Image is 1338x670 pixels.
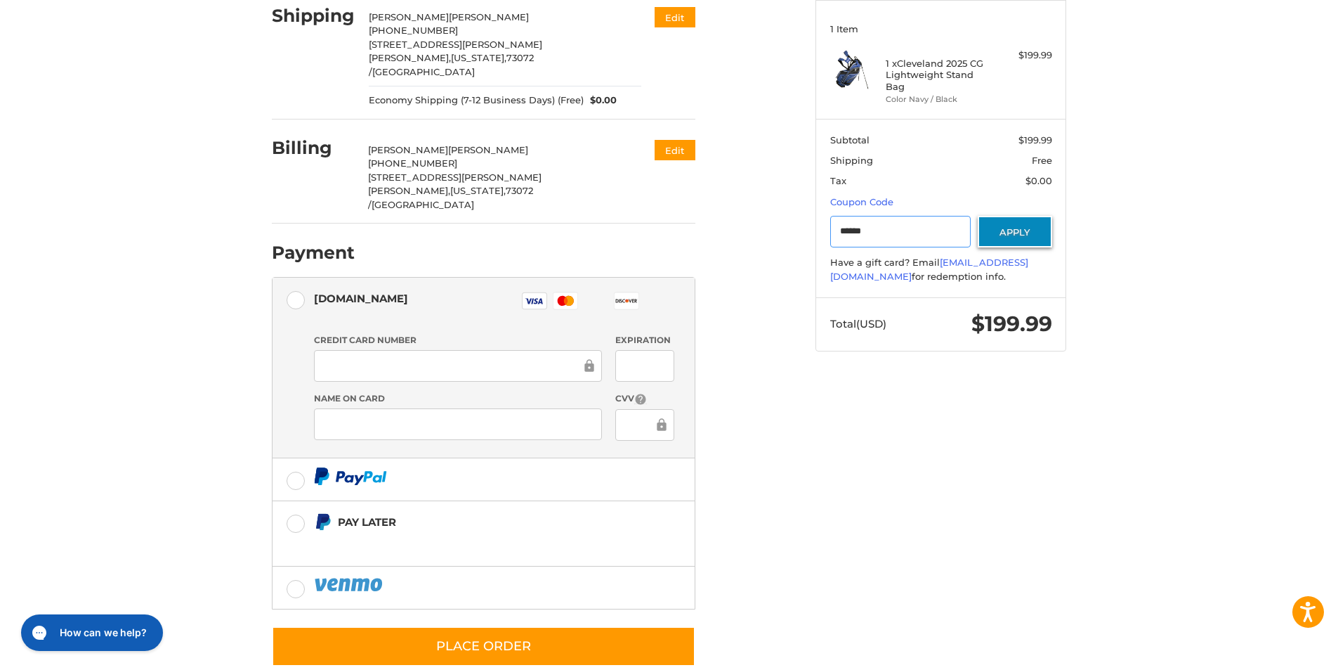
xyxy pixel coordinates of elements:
span: $0.00 [584,94,617,108]
span: [PERSON_NAME], [369,52,451,63]
span: $0.00 [1025,175,1052,186]
span: 73072 / [368,185,533,210]
span: [PERSON_NAME] [449,11,529,22]
span: [GEOGRAPHIC_DATA] [372,66,475,77]
input: Gift Certificate or Coupon Code [830,216,971,247]
iframe: Gorgias live chat messenger [14,610,167,656]
li: Color Navy / Black [886,94,993,105]
span: [PERSON_NAME], [368,185,450,196]
span: [US_STATE], [450,185,506,196]
button: Edit [655,7,695,27]
img: PayPal icon [314,576,386,593]
span: Tax [830,175,846,186]
span: 73072 / [369,52,534,77]
a: Coupon Code [830,196,893,207]
span: Free [1032,155,1052,166]
span: [PHONE_NUMBER] [368,157,457,169]
span: [US_STATE], [451,52,506,63]
div: Have a gift card? Email for redemption info. [830,256,1052,283]
h2: Billing [272,137,354,159]
label: CVV [615,392,674,406]
label: Expiration [615,334,674,347]
button: Edit [655,140,695,160]
a: [EMAIL_ADDRESS][DOMAIN_NAME] [830,257,1028,282]
span: [PERSON_NAME] [369,11,449,22]
div: [DOMAIN_NAME] [314,287,408,310]
span: Shipping [830,155,873,166]
span: Economy Shipping (7-12 Business Days) (Free) [369,94,584,108]
span: $199.99 [1018,134,1052,146]
span: [PERSON_NAME] [368,144,448,155]
img: PayPal icon [314,468,387,485]
span: Total (USD) [830,317,886,330]
h3: 1 Item [830,23,1052,34]
img: Pay Later icon [314,513,332,531]
iframe: PayPal Message 1 [314,536,608,549]
div: $199.99 [997,49,1052,63]
span: [PHONE_NUMBER] [369,25,458,36]
h4: 1 x Cleveland 2025 CG Lightweight Stand Bag [886,58,993,92]
label: Name on Card [314,392,602,405]
span: [GEOGRAPHIC_DATA] [372,199,474,210]
span: [STREET_ADDRESS][PERSON_NAME] [369,39,542,50]
label: Credit Card Number [314,334,602,347]
span: $199.99 [971,311,1052,337]
span: Subtotal [830,134,870,146]
span: [PERSON_NAME] [448,144,528,155]
button: Place Order [272,626,695,666]
div: Pay Later [338,510,607,534]
h2: Shipping [272,5,355,27]
h2: Payment [272,242,355,264]
button: Apply [978,216,1052,247]
span: [STREET_ADDRESS][PERSON_NAME] [368,172,542,183]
